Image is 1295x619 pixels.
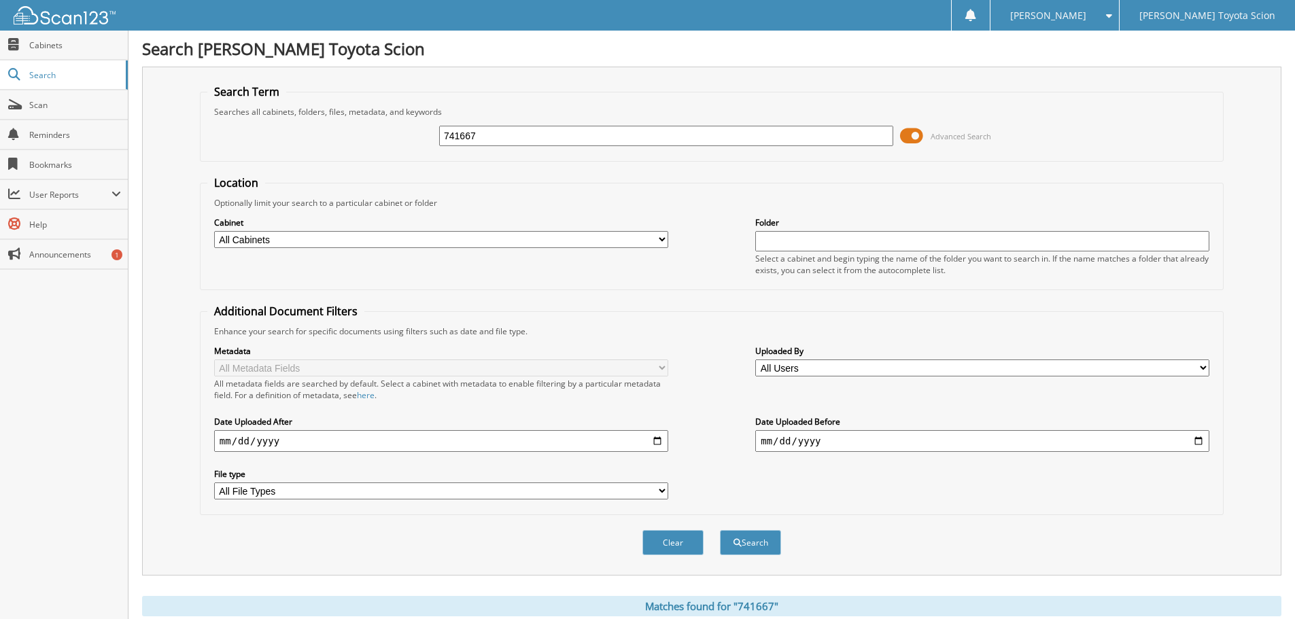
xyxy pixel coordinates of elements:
a: here [357,389,375,401]
span: Cabinets [29,39,121,51]
div: Matches found for "741667" [142,596,1281,616]
label: Date Uploaded After [214,416,668,427]
span: Help [29,219,121,230]
legend: Additional Document Filters [207,304,364,319]
button: Search [720,530,781,555]
label: File type [214,468,668,480]
span: Advanced Search [931,131,991,141]
div: 1 [111,249,122,260]
legend: Search Term [207,84,286,99]
label: Uploaded By [755,345,1209,357]
label: Folder [755,217,1209,228]
div: Searches all cabinets, folders, files, metadata, and keywords [207,106,1216,118]
span: Reminders [29,129,121,141]
label: Date Uploaded Before [755,416,1209,427]
iframe: Chat Widget [1227,554,1295,619]
input: end [755,430,1209,452]
span: Scan [29,99,121,111]
img: scan123-logo-white.svg [14,6,116,24]
input: start [214,430,668,452]
div: Select a cabinet and begin typing the name of the folder you want to search in. If the name match... [755,253,1209,276]
span: [PERSON_NAME] [1010,12,1086,20]
div: Optionally limit your search to a particular cabinet or folder [207,197,1216,209]
span: User Reports [29,189,111,200]
span: Announcements [29,249,121,260]
div: Enhance your search for specific documents using filters such as date and file type. [207,325,1216,337]
legend: Location [207,175,265,190]
span: Bookmarks [29,159,121,171]
label: Metadata [214,345,668,357]
div: All metadata fields are searched by default. Select a cabinet with metadata to enable filtering b... [214,378,668,401]
label: Cabinet [214,217,668,228]
h1: Search [PERSON_NAME] Toyota Scion [142,37,1281,60]
span: Search [29,69,119,81]
button: Clear [642,530,704,555]
span: [PERSON_NAME] Toyota Scion [1139,12,1275,20]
